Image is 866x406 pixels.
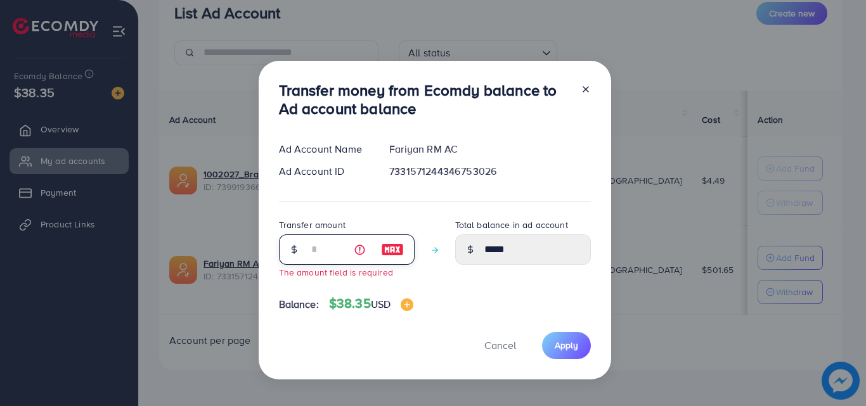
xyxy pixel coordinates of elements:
[401,298,413,311] img: image
[379,142,600,156] div: Fariyan RM AC
[279,266,393,278] small: The amount field is required
[279,297,319,312] span: Balance:
[555,339,578,352] span: Apply
[381,242,404,257] img: image
[279,219,346,231] label: Transfer amount
[329,296,413,312] h4: $38.35
[484,338,516,352] span: Cancel
[269,142,380,156] div: Ad Account Name
[542,332,591,359] button: Apply
[469,332,532,359] button: Cancel
[455,219,568,231] label: Total balance in ad account
[379,164,600,179] div: 7331571244346753026
[269,164,380,179] div: Ad Account ID
[371,297,391,311] span: USD
[279,81,571,118] h3: Transfer money from Ecomdy balance to Ad account balance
